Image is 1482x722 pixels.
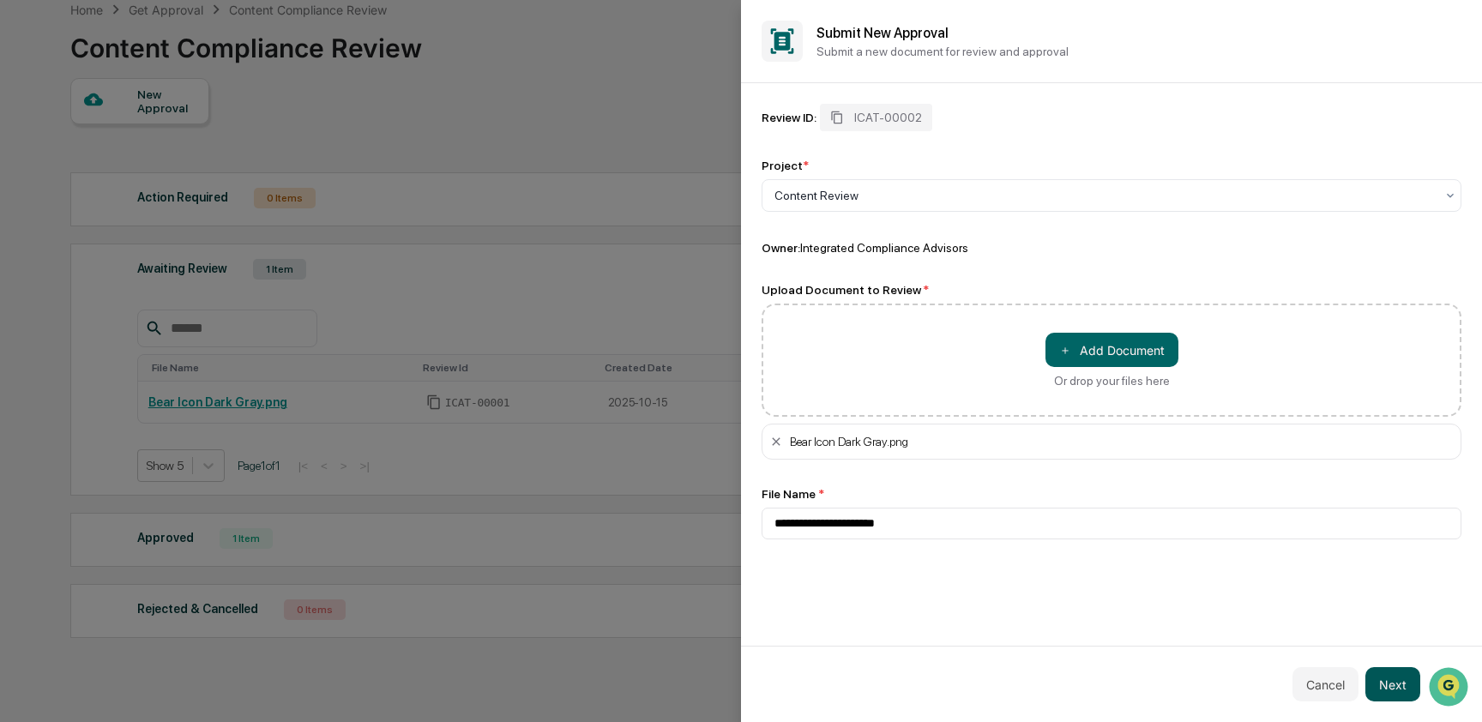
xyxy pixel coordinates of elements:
[1292,667,1358,701] button: Cancel
[17,250,31,264] div: 🔎
[34,249,108,266] span: Data Lookup
[142,216,213,233] span: Attestations
[17,36,312,63] p: How can we help?
[800,241,968,255] span: Integrated Compliance Advisors
[171,291,208,304] span: Pylon
[10,209,117,240] a: 🖐️Preclearance
[816,25,1461,41] h2: Submit New Approval
[117,209,220,240] a: 🗄️Attestations
[1059,342,1071,358] span: ＋
[790,435,1454,448] div: Bear Icon Dark Gray.png
[17,131,48,162] img: 1746055101610-c473b297-6a78-478c-a979-82029cc54cd1
[1054,374,1170,388] div: Or drop your files here
[124,218,138,232] div: 🗄️
[762,111,816,124] div: Review ID:
[292,136,312,157] button: Start new chat
[3,6,41,37] img: f2157a4c-a0d3-4daa-907e-bb6f0de503a5-1751232295721
[762,487,1461,501] div: File Name
[854,111,922,124] span: ICAT-00002
[58,148,217,162] div: We're available if you need us!
[121,290,208,304] a: Powered byPylon
[1045,333,1178,367] button: Or drop your files here
[3,3,41,41] button: Open customer support
[762,159,809,172] div: Project
[17,218,31,232] div: 🖐️
[762,241,800,255] span: Owner:
[816,45,1461,58] p: Submit a new document for review and approval
[34,216,111,233] span: Preclearance
[1365,667,1420,701] button: Next
[58,131,281,148] div: Start new chat
[10,242,115,273] a: 🔎Data Lookup
[762,283,1461,297] div: Upload Document to Review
